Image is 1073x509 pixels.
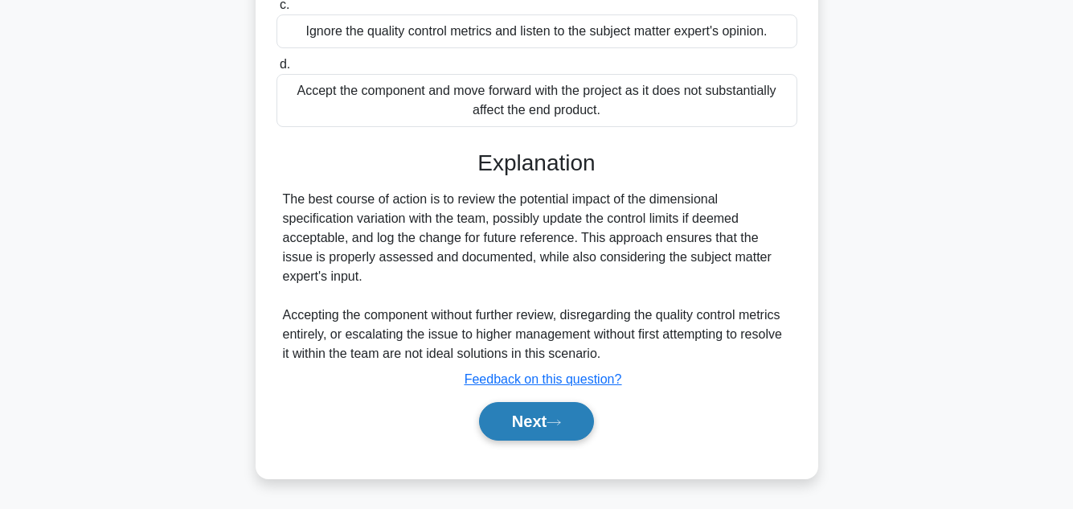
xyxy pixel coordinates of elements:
[283,190,791,363] div: The best course of action is to review the potential impact of the dimensional specification vari...
[479,402,594,441] button: Next
[286,150,788,177] h3: Explanation
[276,14,797,48] div: Ignore the quality control metrics and listen to the subject matter expert's opinion.
[280,57,290,71] span: d.
[465,372,622,386] a: Feedback on this question?
[276,74,797,127] div: Accept the component and move forward with the project as it does not substantially affect the en...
